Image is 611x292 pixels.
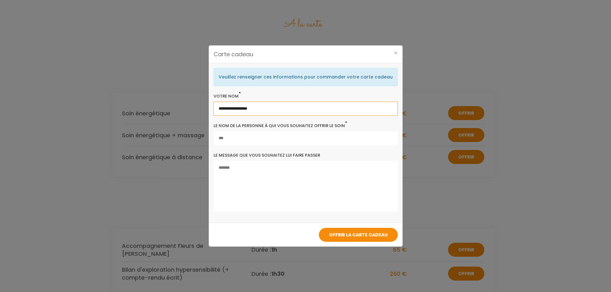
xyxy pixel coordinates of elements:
span: × [394,48,398,58]
button: Close [394,50,398,56]
div: Veuillez renseigner ces informations pour commander votre carte cadeau [214,68,398,86]
button: Offrir la carte cadeau [319,228,398,242]
div: Le message que vous souhaitez lui faire passer [214,152,398,159]
h4: Carte cadeau [214,50,398,58]
div: Le nom de la personne à qui vous souhaitez offrir le soin [214,122,398,130]
div: Votre nom [214,92,398,100]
